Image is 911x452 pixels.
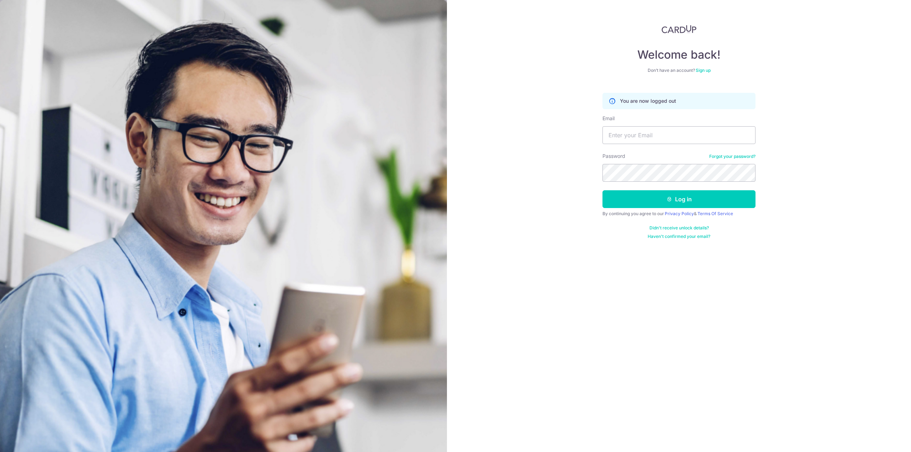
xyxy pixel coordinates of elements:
[602,153,625,160] label: Password
[696,68,711,73] a: Sign up
[620,97,676,105] p: You are now logged out
[602,190,755,208] button: Log in
[602,48,755,62] h4: Welcome back!
[649,225,709,231] a: Didn't receive unlock details?
[709,154,755,159] a: Forgot your password?
[662,25,696,33] img: CardUp Logo
[602,211,755,217] div: By continuing you agree to our &
[648,234,710,239] a: Haven't confirmed your email?
[665,211,694,216] a: Privacy Policy
[697,211,733,216] a: Terms Of Service
[602,126,755,144] input: Enter your Email
[602,115,615,122] label: Email
[602,68,755,73] div: Don’t have an account?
